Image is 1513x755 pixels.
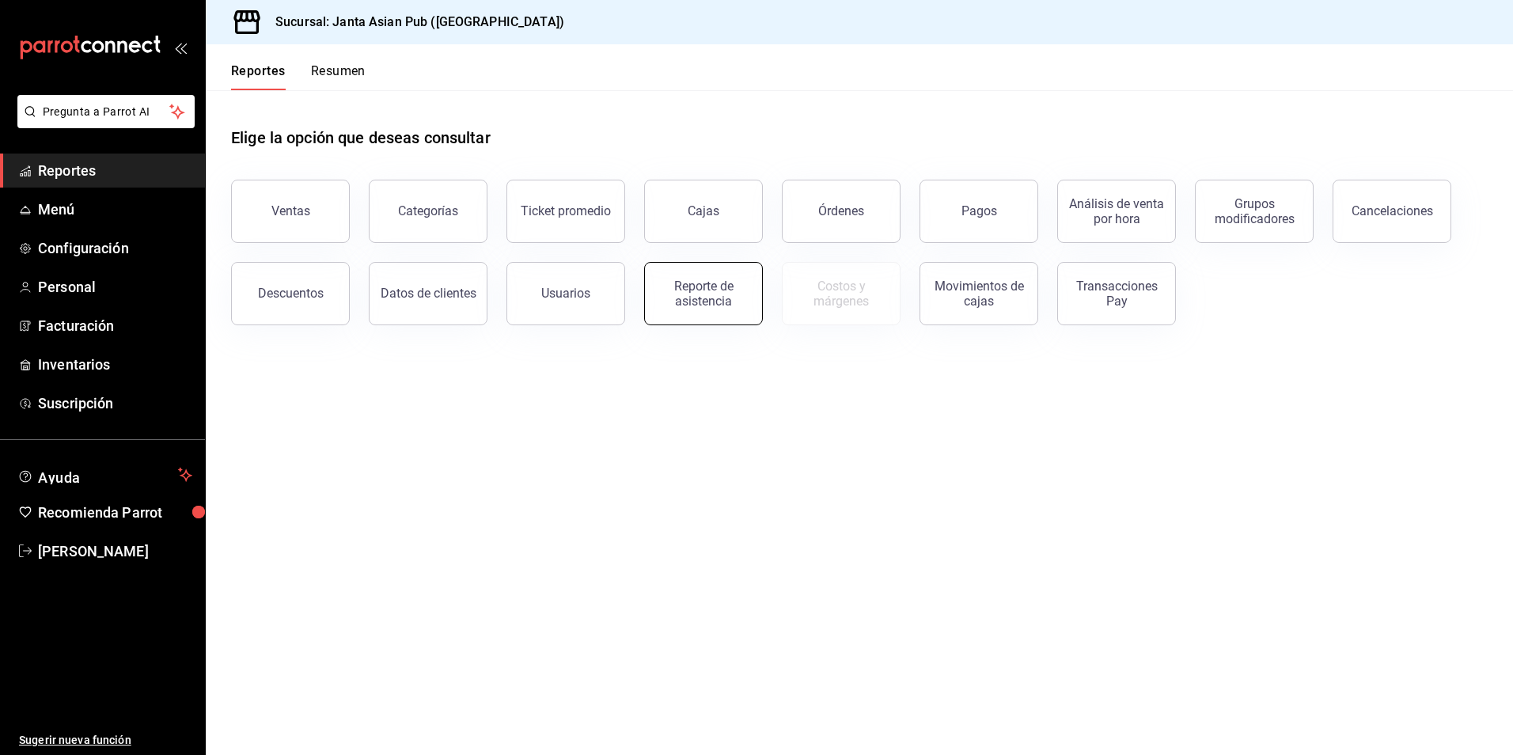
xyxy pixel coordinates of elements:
[506,180,625,243] button: Ticket promedio
[231,63,286,90] button: Reportes
[818,203,864,218] div: Órdenes
[38,199,192,220] span: Menú
[1067,279,1166,309] div: Transacciones Pay
[644,262,763,325] button: Reporte de asistencia
[920,262,1038,325] button: Movimientos de cajas
[43,104,170,120] span: Pregunta a Parrot AI
[231,180,350,243] button: Ventas
[782,180,901,243] button: Órdenes
[38,541,192,562] span: [PERSON_NAME]
[38,354,192,375] span: Inventarios
[38,393,192,414] span: Suscripción
[782,262,901,325] button: Contrata inventarios para ver este reporte
[398,203,458,218] div: Categorías
[38,160,192,181] span: Reportes
[654,279,753,309] div: Reporte de asistencia
[541,286,590,301] div: Usuarios
[961,203,997,218] div: Pagos
[1057,262,1176,325] button: Transacciones Pay
[369,180,487,243] button: Categorías
[1067,196,1166,226] div: Análisis de venta por hora
[369,262,487,325] button: Datos de clientes
[231,63,366,90] div: navigation tabs
[1057,180,1176,243] button: Análisis de venta por hora
[231,262,350,325] button: Descuentos
[271,203,310,218] div: Ventas
[17,95,195,128] button: Pregunta a Parrot AI
[1352,203,1433,218] div: Cancelaciones
[258,286,324,301] div: Descuentos
[920,180,1038,243] button: Pagos
[38,502,192,523] span: Recomienda Parrot
[38,237,192,259] span: Configuración
[1333,180,1451,243] button: Cancelaciones
[174,41,187,54] button: open_drawer_menu
[38,315,192,336] span: Facturación
[1195,180,1314,243] button: Grupos modificadores
[263,13,564,32] h3: Sucursal: Janta Asian Pub ([GEOGRAPHIC_DATA])
[11,115,195,131] a: Pregunta a Parrot AI
[521,203,611,218] div: Ticket promedio
[792,279,890,309] div: Costos y márgenes
[231,126,491,150] h1: Elige la opción que deseas consultar
[38,276,192,298] span: Personal
[930,279,1028,309] div: Movimientos de cajas
[688,202,720,221] div: Cajas
[38,465,172,484] span: Ayuda
[506,262,625,325] button: Usuarios
[381,286,476,301] div: Datos de clientes
[311,63,366,90] button: Resumen
[644,180,763,243] a: Cajas
[1205,196,1303,226] div: Grupos modificadores
[19,732,192,749] span: Sugerir nueva función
